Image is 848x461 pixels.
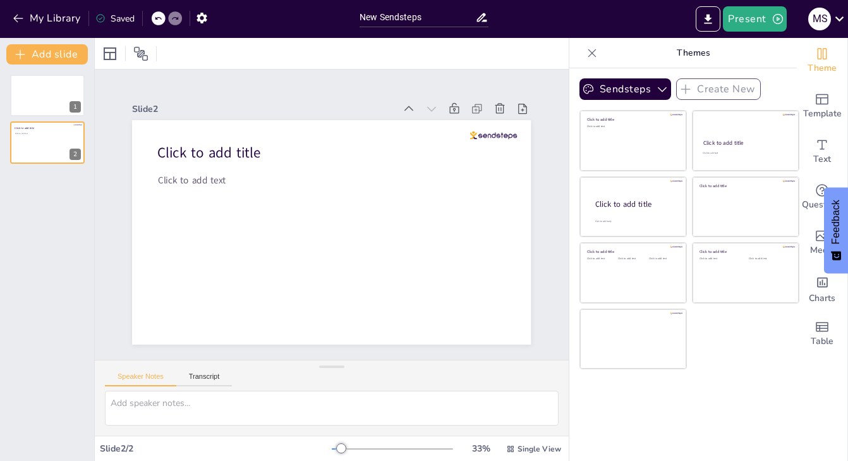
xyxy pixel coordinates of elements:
[587,117,677,122] div: Click to add title
[176,372,233,386] button: Transcript
[813,152,831,166] span: Text
[595,220,675,223] div: Click to add body
[95,13,135,25] div: Saved
[15,126,34,130] span: Click to add title
[749,257,789,261] div: Click to add text
[809,292,835,305] span: Charts
[649,257,677,261] div: Click to add text
[700,183,790,188] div: Click to add title
[9,8,86,28] button: My Library
[797,311,847,357] div: Add a table
[808,8,831,30] div: M S
[158,174,226,187] span: Click to add text
[48,125,63,140] button: Duplicate Slide
[797,175,847,220] div: Get real-time input from your audience
[618,257,646,261] div: Click to add text
[48,78,63,94] button: Duplicate Slide
[703,152,787,155] div: Click to add text
[587,249,677,254] div: Click to add title
[15,132,28,134] span: Click to add text
[797,129,847,175] div: Add text boxes
[797,266,847,311] div: Add charts and graphs
[802,198,843,212] span: Questions
[797,220,847,266] div: Add images, graphics, shapes or video
[810,243,835,257] span: Media
[10,75,85,116] div: 1
[595,199,676,210] div: Click to add title
[157,143,260,163] span: Click to add title
[700,249,790,254] div: Click to add title
[830,200,842,244] span: Feedback
[66,125,81,140] button: Delete Slide
[70,101,81,113] div: 1
[700,257,739,261] div: Click to add text
[466,443,496,455] div: 33 %
[132,103,394,115] div: Slide 2
[723,6,786,32] button: Present
[518,444,561,454] span: Single View
[66,78,81,94] button: Delete Slide
[811,335,833,348] span: Table
[105,372,176,386] button: Speaker Notes
[808,6,831,32] button: M S
[797,38,847,83] div: Change the overall theme
[100,44,120,64] div: Layout
[696,6,720,32] button: Export to PowerPoint
[703,139,787,147] div: Click to add title
[133,46,148,61] span: Position
[808,61,837,75] span: Theme
[824,187,848,273] button: Feedback - Show survey
[676,78,761,100] button: Create New
[803,107,842,121] span: Template
[100,443,332,455] div: Slide 2 / 2
[6,44,88,65] button: Add slide
[70,149,81,160] div: 2
[587,257,615,261] div: Click to add text
[587,125,677,128] div: Click to add text
[602,38,784,68] p: Themes
[797,83,847,129] div: Add ready made slides
[10,121,85,163] div: 2
[360,8,475,27] input: Insert title
[579,78,671,100] button: Sendsteps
